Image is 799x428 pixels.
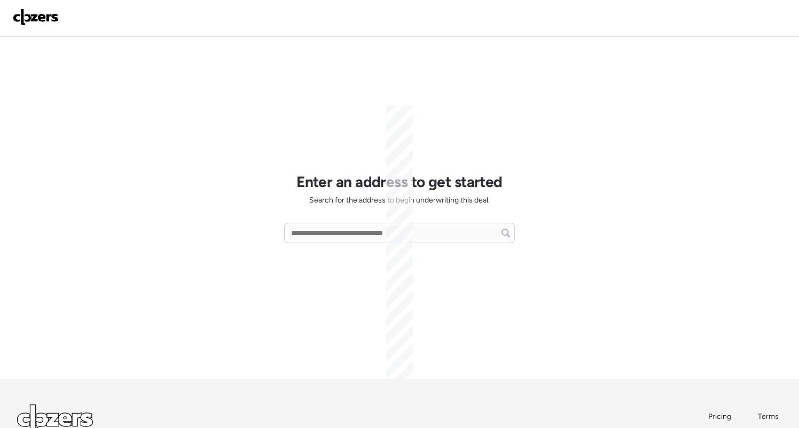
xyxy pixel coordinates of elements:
a: Pricing [708,411,732,422]
span: Terms [758,412,779,421]
h1: Enter an address to get started [296,173,503,191]
span: Search for the address to begin underwriting this deal. [309,195,490,206]
img: Logo [13,9,59,26]
span: Pricing [708,412,731,421]
a: Terms [758,411,782,422]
